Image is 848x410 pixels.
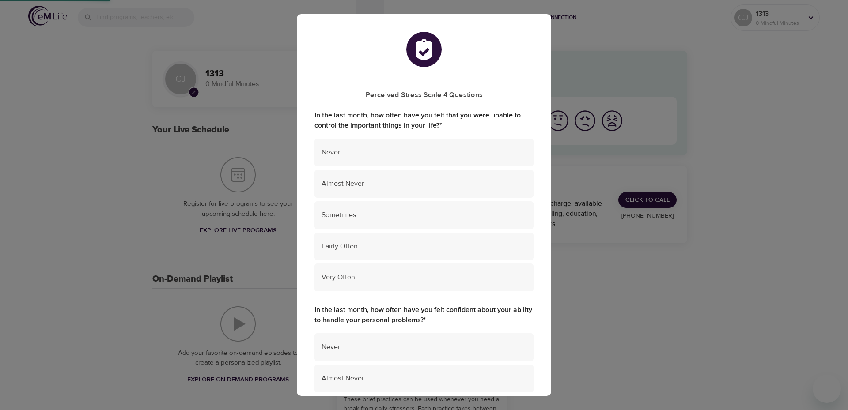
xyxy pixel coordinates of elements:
span: Never [322,342,526,352]
span: Sometimes [322,210,526,220]
label: In the last month, how often have you felt that you were unable to control the important things i... [314,110,534,131]
h5: Perceived Stress Scale 4 Questions [314,90,534,100]
span: Almost Never [322,179,526,189]
span: Very Often [322,272,526,282]
label: In the last month, how often have you felt confident about your ability to handle your personal p... [314,305,534,325]
span: Fairly Often [322,241,526,252]
span: Never [322,147,526,158]
span: Almost Never [322,373,526,384]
